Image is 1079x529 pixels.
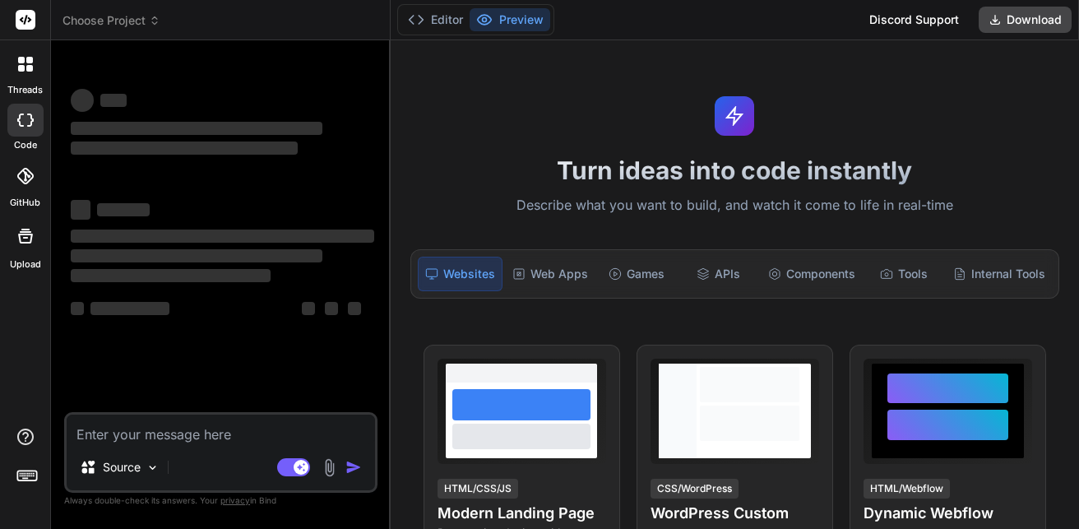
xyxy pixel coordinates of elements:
img: Pick Models [146,461,160,475]
p: Describe what you want to build, and watch it come to life in real-time [401,195,1070,216]
span: ‌ [71,200,90,220]
span: ‌ [71,122,322,135]
div: CSS/WordPress [651,479,739,499]
button: Preview [470,8,550,31]
h4: Modern Landing Page [438,502,606,525]
span: ‌ [71,302,84,315]
div: HTML/Webflow [864,479,950,499]
span: ‌ [71,230,374,243]
div: Internal Tools [947,257,1052,291]
span: ‌ [325,302,338,315]
div: Tools [865,257,944,291]
span: ‌ [71,142,298,155]
label: code [14,138,37,152]
span: ‌ [90,302,169,315]
label: threads [7,83,43,97]
span: ‌ [71,89,94,112]
span: Choose Project [63,12,160,29]
span: ‌ [71,249,322,262]
label: Upload [10,258,41,271]
span: privacy [220,495,250,505]
div: APIs [679,257,758,291]
div: Components [762,257,862,291]
div: HTML/CSS/JS [438,479,518,499]
img: icon [345,459,362,476]
span: ‌ [100,94,127,107]
span: ‌ [71,269,271,282]
span: ‌ [302,302,315,315]
div: Websites [418,257,502,291]
div: Web Apps [506,257,595,291]
span: ‌ [348,302,361,315]
h1: Turn ideas into code instantly [401,155,1070,185]
span: ‌ [97,203,150,216]
p: Always double-check its answers. Your in Bind [64,493,377,508]
div: Discord Support [859,7,969,33]
div: Games [598,257,677,291]
label: GitHub [10,196,40,210]
img: attachment [320,458,339,477]
button: Editor [401,8,470,31]
button: Download [979,7,1072,33]
p: Source [103,459,141,476]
